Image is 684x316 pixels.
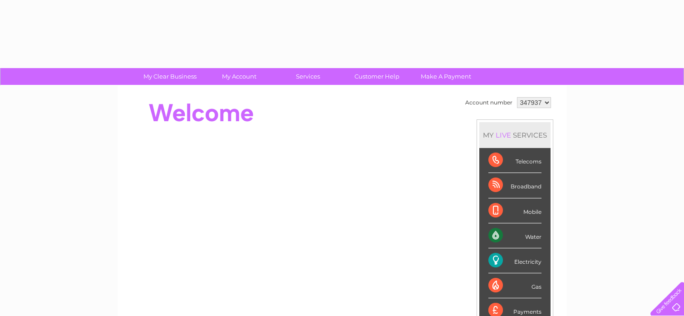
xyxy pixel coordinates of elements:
[463,95,515,110] td: Account number
[488,223,541,248] div: Water
[479,122,551,148] div: MY SERVICES
[271,68,345,85] a: Services
[494,131,513,139] div: LIVE
[488,248,541,273] div: Electricity
[488,198,541,223] div: Mobile
[340,68,414,85] a: Customer Help
[133,68,207,85] a: My Clear Business
[488,173,541,198] div: Broadband
[408,68,483,85] a: Make A Payment
[488,148,541,173] div: Telecoms
[202,68,276,85] a: My Account
[488,273,541,298] div: Gas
